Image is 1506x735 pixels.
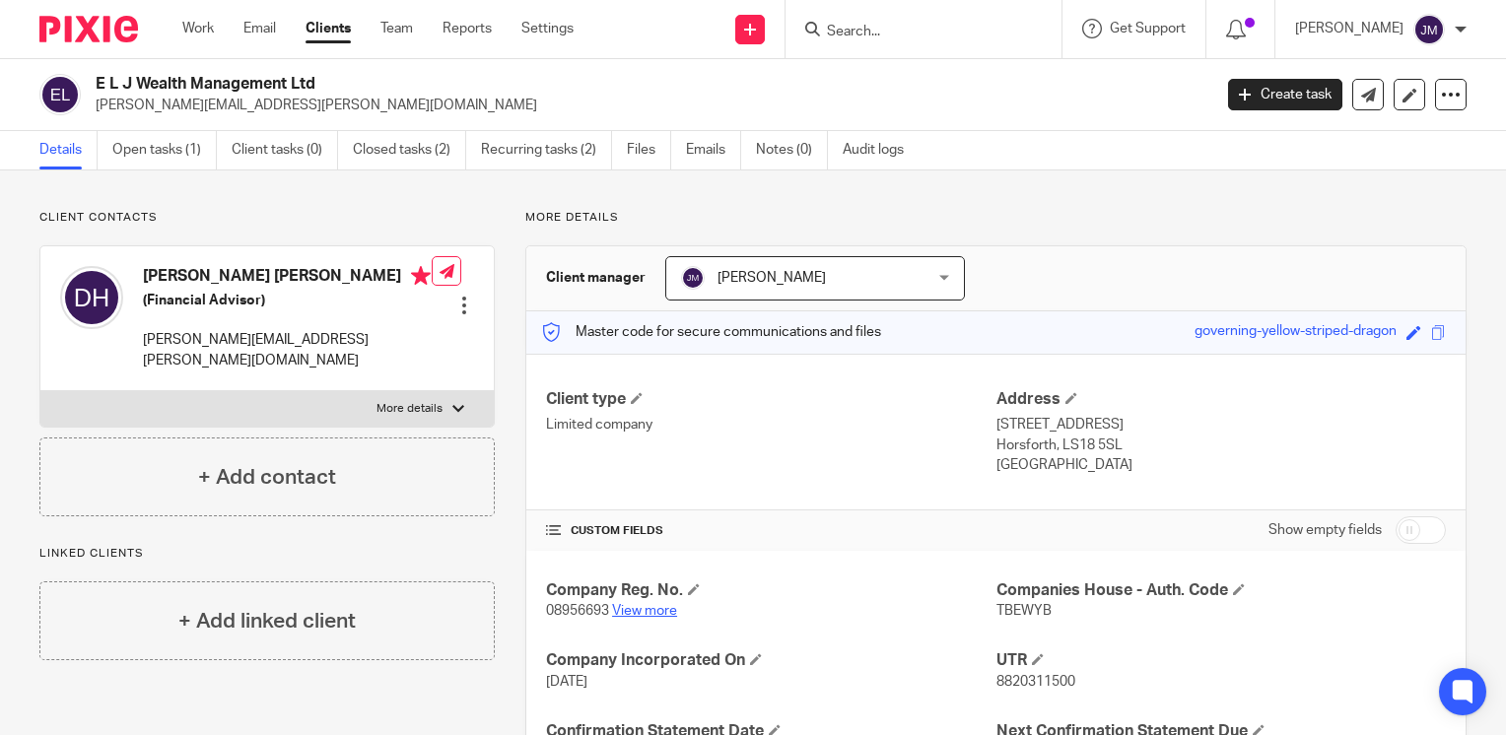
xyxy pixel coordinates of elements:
[1268,520,1382,540] label: Show empty fields
[198,462,336,493] h4: + Add contact
[546,415,995,434] p: Limited company
[96,74,978,95] h2: E L J Wealth Management Ltd
[541,322,881,342] p: Master code for secure communications and files
[39,210,495,226] p: Client contacts
[1110,22,1186,35] span: Get Support
[686,131,741,169] a: Emails
[60,266,123,329] img: svg%3E
[996,435,1446,455] p: Horsforth, LS18 5SL
[39,546,495,562] p: Linked clients
[612,604,677,618] a: View more
[546,268,646,288] h3: Client manager
[39,74,81,115] img: svg%3E
[756,131,828,169] a: Notes (0)
[996,650,1446,671] h4: UTR
[996,580,1446,601] h4: Companies House - Auth. Code
[182,19,214,38] a: Work
[996,675,1075,689] span: 8820311500
[481,131,612,169] a: Recurring tasks (2)
[178,606,356,636] h4: + Add linked client
[380,19,413,38] a: Team
[243,19,276,38] a: Email
[143,330,432,370] p: [PERSON_NAME][EMAIL_ADDRESS][PERSON_NAME][DOMAIN_NAME]
[96,96,1198,115] p: [PERSON_NAME][EMAIL_ADDRESS][PERSON_NAME][DOMAIN_NAME]
[143,291,432,310] h5: (Financial Advisor)
[232,131,338,169] a: Client tasks (0)
[306,19,351,38] a: Clients
[546,389,995,410] h4: Client type
[996,415,1446,434] p: [STREET_ADDRESS]
[996,604,1052,618] span: TBEWYB
[718,271,826,285] span: [PERSON_NAME]
[376,401,443,417] p: More details
[546,675,587,689] span: [DATE]
[681,266,705,290] img: svg%3E
[1228,79,1342,110] a: Create task
[825,24,1002,41] input: Search
[546,604,609,618] span: 08956693
[1195,321,1397,344] div: governing-yellow-striped-dragon
[996,389,1446,410] h4: Address
[1295,19,1403,38] p: [PERSON_NAME]
[525,210,1467,226] p: More details
[411,266,431,286] i: Primary
[843,131,919,169] a: Audit logs
[627,131,671,169] a: Files
[143,266,432,291] h4: [PERSON_NAME] [PERSON_NAME]
[443,19,492,38] a: Reports
[39,16,138,42] img: Pixie
[39,131,98,169] a: Details
[1413,14,1445,45] img: svg%3E
[996,455,1446,475] p: [GEOGRAPHIC_DATA]
[546,523,995,539] h4: CUSTOM FIELDS
[353,131,466,169] a: Closed tasks (2)
[521,19,574,38] a: Settings
[112,131,217,169] a: Open tasks (1)
[546,650,995,671] h4: Company Incorporated On
[546,580,995,601] h4: Company Reg. No.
